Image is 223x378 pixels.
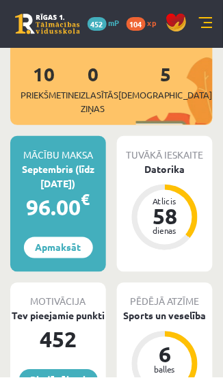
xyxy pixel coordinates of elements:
[117,309,213,323] div: Sports un veselība
[10,191,106,224] div: 96.00
[144,197,185,205] div: Atlicis
[144,205,185,227] div: 58
[88,17,107,31] span: 452
[117,162,213,252] a: Datorika Atlicis 58 dienas
[127,17,163,28] a: 104 xp
[144,227,185,235] div: dienas
[10,323,106,356] div: 452
[21,62,68,102] a: 10Priekšmeti
[10,309,106,323] div: Tev pieejamie punkti
[10,162,106,191] div: Septembris (līdz [DATE])
[24,237,93,258] a: Apmaksāt
[148,17,157,28] span: xp
[109,17,120,28] span: mP
[117,162,213,176] div: Datorika
[117,283,213,309] div: Pēdējā atzīme
[21,88,68,102] span: Priekšmeti
[118,62,213,102] a: 5[DEMOGRAPHIC_DATA]
[118,88,213,102] span: [DEMOGRAPHIC_DATA]
[10,283,106,309] div: Motivācija
[144,344,185,366] div: 6
[10,136,106,162] div: Mācību maksa
[81,189,90,209] span: €
[68,88,118,115] span: Neizlasītās ziņas
[117,136,213,162] div: Tuvākā ieskaite
[15,14,80,34] a: Rīgas 1. Tālmācības vidusskola
[144,366,185,374] div: balles
[127,17,146,31] span: 104
[68,62,118,115] a: 0Neizlasītās ziņas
